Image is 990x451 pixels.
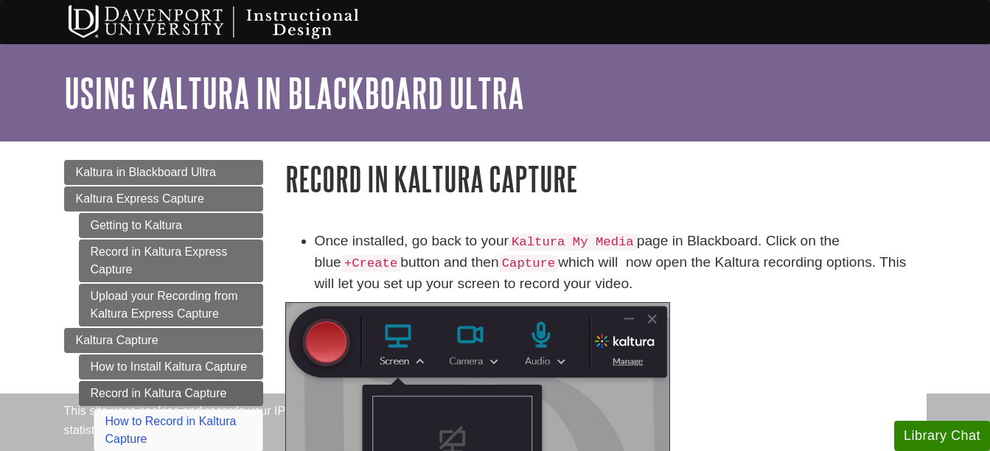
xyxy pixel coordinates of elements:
[79,284,263,326] a: Upload your Recording from Kaltura Express Capture
[76,192,204,205] span: Kaltura Express Capture
[315,231,927,295] li: Once installed, go back to your page in Blackboard. Click on the blue button and then which will ...
[64,186,263,211] a: Kaltura Express Capture
[499,255,559,272] code: Capture
[285,160,927,197] h1: Record in Kaltura Capture
[76,166,216,178] span: Kaltura in Blackboard Ultra
[105,415,237,445] a: How to Record in Kaltura Capture
[76,334,158,346] span: Kaltura Capture
[64,70,524,116] a: Using Kaltura in Blackboard Ultra
[57,4,411,41] img: Davenport University Instructional Design
[894,421,990,451] button: Library Chat
[64,328,263,353] a: Kaltura Capture
[79,354,263,380] a: How to Install Kaltura Capture
[341,255,401,272] code: +Create
[79,240,263,282] a: Record in Kaltura Express Capture
[64,160,263,185] a: Kaltura in Blackboard Ultra
[79,213,263,238] a: Getting to Kaltura
[79,381,263,406] a: Record in Kaltura Capture
[509,234,637,251] code: Kaltura My Media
